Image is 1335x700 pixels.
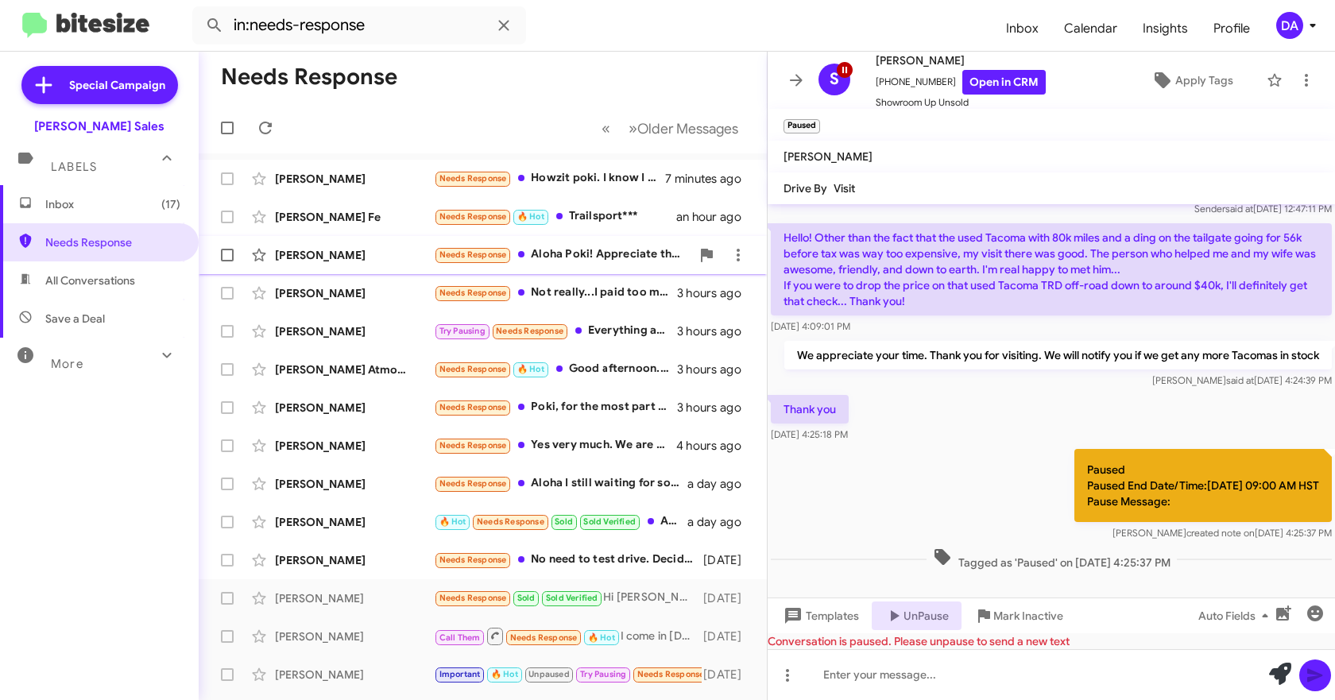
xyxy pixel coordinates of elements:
div: [PERSON_NAME] [275,323,434,339]
div: 3 hours ago [677,362,754,377]
button: Apply Tags [1124,66,1259,95]
span: 🔥 Hot [491,669,518,679]
span: More [51,357,83,371]
p: Thank you [771,395,849,423]
div: 3 hours ago [677,323,754,339]
a: Special Campaign [21,66,178,104]
div: Aloha Poki! Appreciate the follow up. Our visits with [PERSON_NAME] have been great! Mahalo plenty. [434,246,691,264]
span: Sold Verified [583,516,636,527]
button: UnPause [872,601,962,630]
span: Needs Response [439,364,507,374]
span: [DATE] 4:09:01 PM [771,320,850,332]
p: Paused Paused End Date/Time:[DATE] 09:00 AM HST Pause Message: [1074,449,1332,522]
span: Sold [555,516,573,527]
span: Apply Tags [1175,66,1233,95]
span: [PERSON_NAME] [784,149,873,164]
span: [DATE] 4:25:18 PM [771,428,848,440]
nav: Page navigation example [593,112,748,145]
span: Needs Response [439,478,507,489]
span: Special Campaign [69,77,165,93]
span: Drive By [784,181,827,195]
button: DA [1263,12,1318,39]
span: « [602,118,610,138]
div: 3 hours ago [677,285,754,301]
a: Open in CRM [962,70,1046,95]
div: [PERSON_NAME] [275,476,434,492]
span: Inbox [45,196,180,212]
span: Unpaused [528,669,570,679]
div: [PERSON_NAME] [275,552,434,568]
div: [PERSON_NAME] [275,628,434,644]
span: Sold [517,593,536,603]
div: DA [1276,12,1303,39]
div: [PERSON_NAME] Atmosfera [275,362,434,377]
div: Are you a manager? [434,512,687,531]
div: [PERSON_NAME] [275,514,434,530]
div: [DATE] [702,590,754,606]
div: Aloha I still waiting for someone email me the invoice [434,474,687,493]
span: (17) [161,196,180,212]
div: an hour ago [676,209,754,225]
span: UnPause [904,601,949,630]
p: Hello! Other than the fact that the used Tacoma with 80k miles and a ding on the tailgate going f... [771,223,1332,315]
small: Paused [784,119,820,133]
span: Needs Response [496,326,563,336]
span: [PERSON_NAME] [DATE] 4:25:37 PM [1112,527,1332,539]
span: All Conversations [45,273,135,288]
div: [PERSON_NAME] [275,400,434,416]
div: [PERSON_NAME] [275,590,434,606]
button: Next [619,112,748,145]
span: 🔥 Hot [588,632,615,643]
div: Sorry [PERSON_NAME], im always working - especially during the week And often on weekends too. I ... [434,665,702,683]
span: » [629,118,637,138]
div: I come in [DATE] [434,626,702,646]
span: Visit [834,181,855,195]
span: Auto Fields [1198,601,1275,630]
span: Needs Response [439,402,507,412]
span: Needs Response [439,555,507,565]
span: Needs Response [439,440,507,451]
span: Needs Response [439,249,507,260]
div: [PERSON_NAME] Fe [275,209,434,225]
div: Howzit poki. I know I didn't get approved with the trade in. Wondering if I do it without the tra... [434,169,665,188]
span: Sold Verified [546,593,598,603]
a: Inbox [993,6,1051,52]
span: Needs Response [439,173,507,184]
div: Yes very much. We are still working out our life right now so we need a little time to work thing... [434,436,676,454]
div: Poki, for the most part everything was ok. We were not able to find a vehicle available. [434,398,677,416]
span: Insights [1130,6,1201,52]
span: Showroom Up Unsold [876,95,1046,110]
button: Mark Inactive [962,601,1076,630]
span: Try Pausing [580,669,626,679]
a: Calendar [1051,6,1130,52]
div: [PERSON_NAME] [275,667,434,683]
div: [PERSON_NAME] [275,171,434,187]
div: [PERSON_NAME] [275,285,434,301]
button: Templates [768,601,872,630]
div: [DATE] [702,667,754,683]
span: said at [1225,203,1253,215]
span: [PERSON_NAME] [DATE] 4:24:39 PM [1152,374,1332,386]
span: Mark Inactive [993,601,1063,630]
span: S [830,67,839,92]
div: Everything as fine, thanks. I just couldn't pull the trigger at that price [434,322,677,340]
div: 4 hours ago [676,438,754,454]
span: Needs Response [477,516,544,527]
span: 🔥 Hot [517,211,544,222]
input: Search [192,6,526,44]
span: said at [1226,374,1254,386]
div: Conversation is paused. Please unpause to send a new text [768,633,1335,649]
button: Auto Fields [1186,601,1287,630]
span: Needs Response [510,632,578,643]
div: Not really...I paid too much for the car and am stuck with high payments with my limited retire i... [434,284,677,302]
a: Profile [1201,6,1263,52]
span: Templates [780,601,859,630]
div: [DATE] [702,552,754,568]
div: 7 minutes ago [665,171,754,187]
span: Needs Response [439,288,507,298]
span: [PERSON_NAME] [876,51,1046,70]
button: Previous [592,112,620,145]
span: Important [439,669,481,679]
